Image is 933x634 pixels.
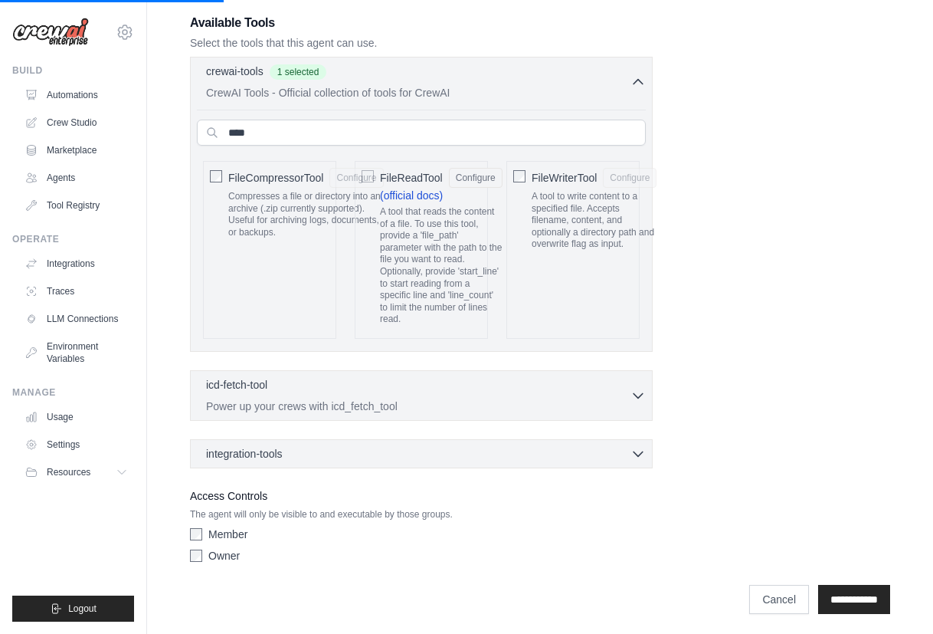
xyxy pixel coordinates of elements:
a: Tool Registry [18,193,134,218]
a: Integrations [18,251,134,276]
p: CrewAI Tools - Official collection of tools for CrewAI [206,85,630,100]
p: The agent will only be visible to and executable by those groups. [190,508,653,521]
a: (official docs) [380,189,443,202]
button: FileReadTool (official docs) A tool that reads the content of a file. To use this tool, provide a... [449,168,503,188]
button: FileCompressorTool Compresses a file or directory into an archive (.zip currently supported). Use... [329,168,383,188]
span: Resources [47,466,90,478]
span: Logout [68,603,97,615]
button: crewai-tools 1 selected CrewAI Tools - Official collection of tools for CrewAI [197,64,646,100]
span: FileCompressorTool [228,170,323,186]
a: Automations [18,83,134,107]
button: icd-fetch-tool Power up your crews with icd_fetch_tool [197,377,646,414]
img: Logo [12,18,89,47]
div: Operate [12,233,134,245]
span: FileWriterTool [532,170,597,186]
p: crewai-tools [206,64,264,79]
p: Compresses a file or directory into an archive (.zip currently supported). Useful for archiving l... [228,191,384,238]
span: integration-tools [206,446,283,462]
p: Select the tools that this agent can use. [190,35,653,51]
div: Build [12,64,134,77]
a: Agents [18,166,134,190]
p: icd-fetch-tool [206,377,267,393]
div: Manage [12,386,134,399]
label: Access Controls [190,487,653,505]
button: FileWriterTool A tool to write content to a specified file. Accepts filename, content, and option... [603,168,656,188]
a: Environment Variables [18,334,134,371]
button: Logout [12,596,134,622]
a: Usage [18,405,134,429]
a: Crew Studio [18,110,134,135]
a: Settings [18,432,134,457]
p: Power up your crews with icd_fetch_tool [206,399,630,414]
button: Resources [18,460,134,485]
a: Traces [18,279,134,304]
span: 1 selected [270,64,327,80]
button: integration-tools [197,446,646,462]
a: Cancel [749,585,809,614]
p: A tool to write content to a specified file. Accepts filename, content, and optionally a director... [532,191,656,251]
p: A tool that reads the content of a file. To use this tool, provide a 'file_path' parameter with t... [380,206,503,326]
span: FileReadTool [380,170,443,186]
h3: Available Tools [190,14,653,32]
label: Owner [208,548,240,563]
a: LLM Connections [18,307,134,331]
a: Marketplace [18,138,134,163]
label: Member [208,527,247,542]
